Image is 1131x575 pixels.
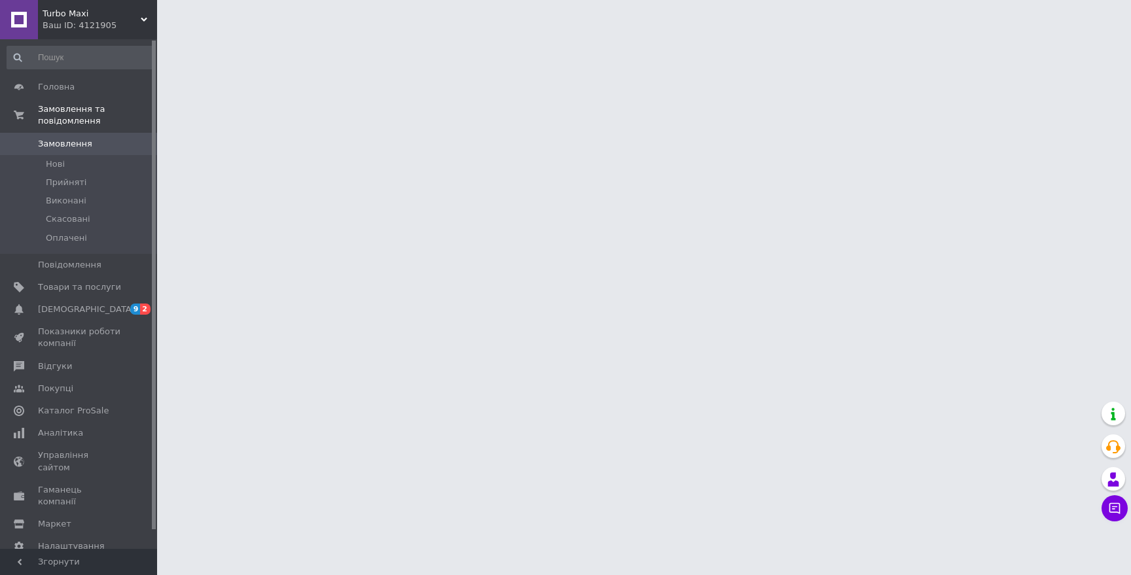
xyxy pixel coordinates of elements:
span: Головна [38,81,75,93]
span: Замовлення [38,138,92,150]
span: Повідомлення [38,259,101,271]
span: Прийняті [46,177,86,188]
span: Оплачені [46,232,87,244]
span: Налаштування [38,540,105,552]
span: Показники роботи компанії [38,326,121,349]
span: 2 [140,304,151,315]
span: Turbo Maxi [43,8,141,20]
span: Гаманець компанії [38,484,121,508]
span: Виконані [46,195,86,207]
span: 9 [130,304,141,315]
button: Чат з покупцем [1102,495,1128,521]
span: Замовлення та повідомлення [38,103,157,127]
span: Маркет [38,518,71,530]
span: Скасовані [46,213,90,225]
span: Відгуки [38,360,72,372]
span: Покупці [38,383,73,394]
span: Каталог ProSale [38,405,109,417]
span: Управління сайтом [38,449,121,473]
span: Нові [46,158,65,170]
span: Аналітика [38,427,83,439]
input: Пошук [7,46,154,69]
span: [DEMOGRAPHIC_DATA] [38,304,135,315]
div: Ваш ID: 4121905 [43,20,157,31]
span: Товари та послуги [38,281,121,293]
